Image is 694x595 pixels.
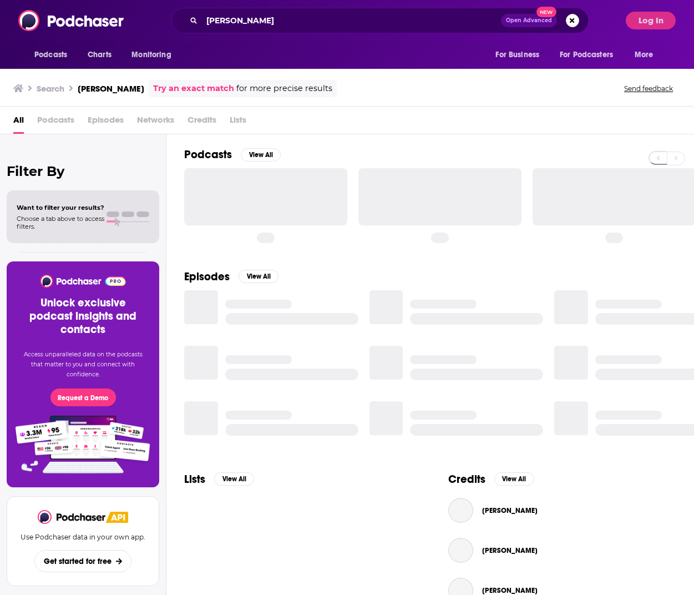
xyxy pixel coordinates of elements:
[80,44,118,65] a: Charts
[37,111,74,134] span: Podcasts
[488,44,553,65] button: open menu
[184,472,205,486] h2: Lists
[635,47,654,63] span: More
[448,533,677,568] button: Lisa SugarmanLisa Sugarman
[44,557,112,566] span: Get started for free
[20,350,146,380] p: Access unparalleled data on the podcasts that matter to you and connect with confidence.
[27,44,82,65] button: open menu
[494,472,534,486] button: View All
[13,111,24,134] a: All
[214,472,254,486] button: View All
[17,204,104,211] span: Want to filter your results?
[124,44,185,65] button: open menu
[482,586,538,595] span: [PERSON_NAME]
[626,12,676,29] button: Log In
[482,546,538,555] span: [PERSON_NAME]
[38,510,107,524] img: Podchaser - Follow, Share and Rate Podcasts
[184,148,281,162] a: PodcastsView All
[34,47,67,63] span: Podcasts
[448,472,485,486] h2: Credits
[553,44,629,65] button: open menu
[17,215,104,230] span: Choose a tab above to access filters.
[448,538,473,563] a: Lisa Sugarman
[627,44,667,65] button: open menu
[50,389,116,406] button: Request a Demo
[184,270,230,284] h2: Episodes
[37,83,64,94] h3: Search
[536,7,556,17] span: New
[106,512,128,523] img: Podchaser API banner
[560,47,613,63] span: For Podcasters
[7,163,159,179] h2: Filter By
[501,14,557,27] button: Open AdvancedNew
[241,148,281,162] button: View All
[230,111,246,134] span: Lists
[21,533,145,541] p: Use Podchaser data in your own app.
[188,111,216,134] span: Credits
[78,83,144,94] h3: [PERSON_NAME]
[184,270,278,284] a: EpisodesView All
[131,47,171,63] span: Monitoring
[12,415,154,474] img: Pro Features
[482,546,538,555] a: Lisa Sugarman
[184,148,232,162] h2: Podcasts
[448,498,473,523] a: Lisa Sundstedt
[34,550,131,572] button: Get started for free
[448,472,534,486] a: CreditsView All
[171,8,589,33] div: Search podcasts, credits, & more...
[88,47,112,63] span: Charts
[184,472,254,486] a: ListsView All
[448,493,677,528] button: Lisa SundstedtLisa Sundstedt
[20,296,146,336] h3: Unlock exclusive podcast insights and contacts
[153,82,234,95] a: Try an exact match
[202,12,501,29] input: Search podcasts, credits, & more...
[137,111,174,134] span: Networks
[39,275,126,288] img: Podchaser - Follow, Share and Rate Podcasts
[239,270,278,283] button: View All
[482,586,538,595] a: Lisa Su
[482,506,538,515] span: [PERSON_NAME]
[495,47,539,63] span: For Business
[236,82,332,95] span: for more precise results
[482,506,538,515] a: Lisa Sundstedt
[506,18,552,23] span: Open Advanced
[621,84,676,93] button: Send feedback
[88,111,124,134] span: Episodes
[18,10,125,31] img: Podchaser - Follow, Share and Rate Podcasts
